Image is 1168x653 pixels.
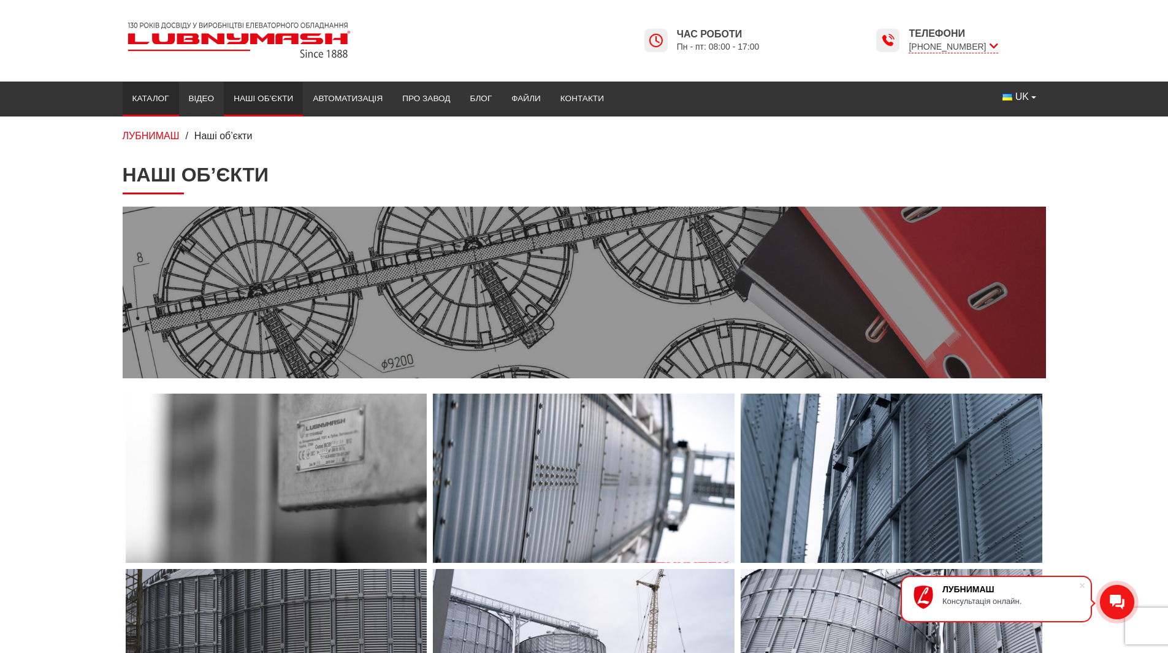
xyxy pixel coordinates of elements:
[677,28,760,41] span: Час роботи
[123,17,356,63] img: Lubnymash
[942,597,1078,606] div: Консультація онлайн.
[502,85,551,112] a: Файли
[1015,90,1029,104] span: UK
[942,584,1078,594] div: ЛУБНИМАШ
[123,85,179,112] a: Каталог
[649,33,663,48] img: Lubnymash time icon
[460,85,502,112] a: Блог
[551,85,614,112] a: Контакти
[224,85,303,112] a: Наші об’єкти
[993,85,1045,109] button: UK
[179,85,224,112] a: Відео
[123,131,180,141] a: ЛУБНИМАШ
[1002,94,1012,101] img: Українська
[909,40,998,53] span: [PHONE_NUMBER]
[677,41,760,53] span: Пн - пт: 08:00 - 17:00
[123,163,1046,194] h1: Наші об’єкти
[194,131,253,141] span: Наші об’єкти
[185,131,188,141] span: /
[303,85,392,112] a: Автоматизація
[392,85,460,112] a: Про завод
[909,27,998,40] span: Телефони
[880,33,895,48] img: Lubnymash time icon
